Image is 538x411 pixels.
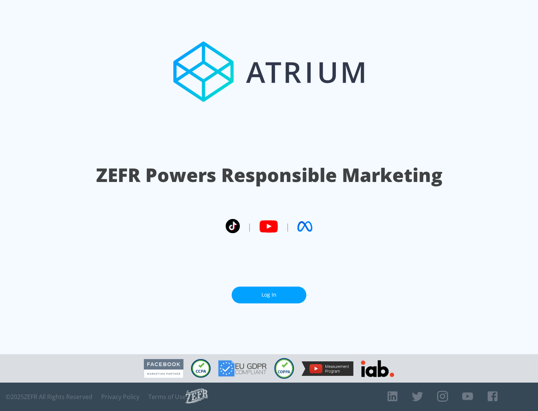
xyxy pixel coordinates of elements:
img: COPPA Compliant [274,358,294,379]
h1: ZEFR Powers Responsible Marketing [96,162,442,188]
span: © 2025 ZEFR All Rights Reserved [6,393,92,401]
img: YouTube Measurement Program [302,361,353,376]
img: Facebook Marketing Partner [144,359,183,378]
img: GDPR Compliant [218,360,267,377]
span: | [247,221,252,232]
span: | [285,221,290,232]
a: Privacy Policy [101,393,139,401]
a: Log In [232,287,306,303]
img: IAB [361,360,394,377]
img: CCPA Compliant [191,359,211,378]
a: Terms of Use [148,393,186,401]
